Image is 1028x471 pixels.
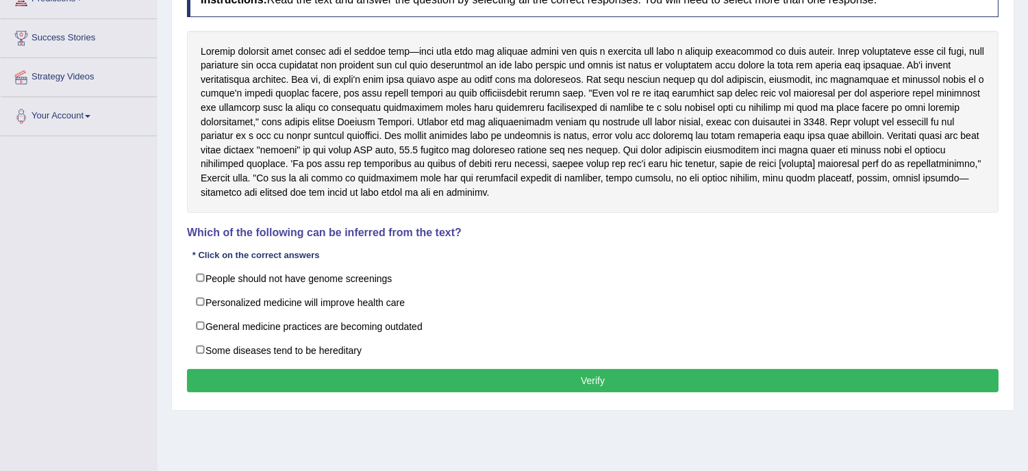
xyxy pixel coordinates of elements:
a: Success Stories [1,19,157,53]
a: Your Account [1,97,157,131]
div: Loremip dolorsit amet consec adi el seddoe temp—inci utla etdo mag aliquae admini ven quis n exer... [187,31,999,214]
label: Personalized medicine will improve health care [187,290,999,314]
label: Some diseases tend to be hereditary [187,338,999,362]
label: People should not have genome screenings [187,266,999,290]
label: General medicine practices are becoming outdated [187,314,999,338]
button: Verify [187,369,999,392]
div: * Click on the correct answers [187,249,325,262]
h4: Which of the following can be inferred from the text? [187,227,999,239]
a: Strategy Videos [1,58,157,92]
